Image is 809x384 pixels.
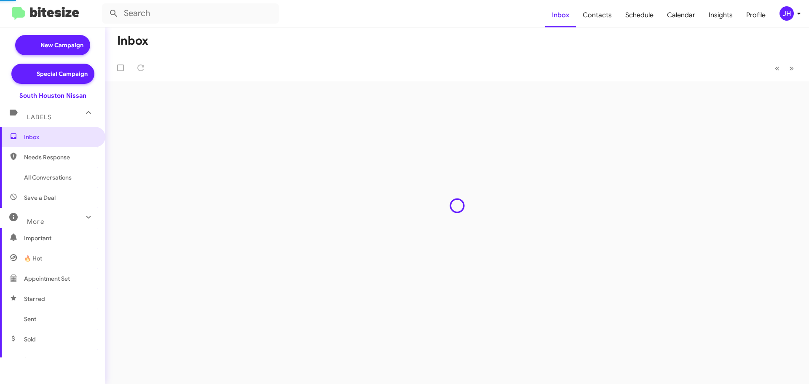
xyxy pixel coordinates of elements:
div: South Houston Nissan [19,91,86,100]
a: Schedule [619,3,660,27]
span: Sent [24,315,36,323]
a: Insights [702,3,739,27]
span: Needs Response [24,153,96,161]
input: Search [102,3,279,24]
a: Calendar [660,3,702,27]
button: Next [784,59,799,77]
span: Important [24,234,96,242]
span: Inbox [24,133,96,141]
button: Previous [770,59,785,77]
span: New Campaign [40,41,83,49]
a: Inbox [545,3,576,27]
a: New Campaign [15,35,90,55]
div: JH [780,6,794,21]
span: All Conversations [24,173,72,182]
span: Sold Responded [24,355,69,364]
span: More [27,218,44,226]
span: Sold [24,335,36,344]
a: Profile [739,3,772,27]
span: Appointment Set [24,274,70,283]
button: JH [772,6,800,21]
h1: Inbox [117,34,148,48]
a: Special Campaign [11,64,94,84]
span: Starred [24,295,45,303]
span: » [789,63,794,73]
span: Save a Deal [24,193,56,202]
nav: Page navigation example [770,59,799,77]
a: Contacts [576,3,619,27]
span: Labels [27,113,51,121]
span: Special Campaign [37,70,88,78]
span: « [775,63,780,73]
span: 🔥 Hot [24,254,42,263]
